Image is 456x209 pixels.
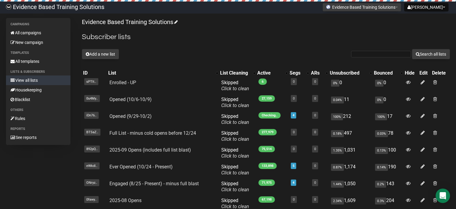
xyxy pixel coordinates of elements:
span: eWkdI.. [84,162,100,169]
a: Evidence Based Training Solutions [82,18,177,26]
span: 6 [258,78,267,85]
span: 67,198 [258,196,275,203]
a: 0 [293,198,295,201]
span: 100% [331,113,343,120]
a: New campaign [6,38,70,47]
span: 0% [375,97,383,103]
span: Skipped [221,113,249,125]
li: Lists & subscribers [6,68,70,75]
a: Click to clean [221,153,249,159]
a: 0 [293,80,295,84]
img: 6a635aadd5b086599a41eda90e0773ac [6,4,11,10]
span: 0.3% [375,198,386,204]
span: 75,514 [258,146,275,152]
th: Edit: No sort applied, sorting is disabled [418,69,431,77]
a: Engaged (8/25 - Present) - minus full blast [109,181,199,186]
span: Skipped [221,164,249,176]
div: Segs [290,70,304,76]
span: 277,979 [258,129,277,135]
li: Others [6,106,70,114]
span: Skipped [221,80,249,91]
li: Templates [6,49,70,57]
th: ID: No sort applied, sorting is disabled [82,69,107,77]
td: 0 [373,77,404,94]
a: Blacklist [6,95,70,104]
div: Delete [432,70,449,76]
a: Opened (9/29-10/2) [109,113,152,119]
a: 0 [293,147,295,151]
a: All templates [6,57,70,66]
a: 0 [293,97,295,100]
div: Edit [419,70,430,76]
span: 0.03% [375,130,388,137]
a: Housekeeping [6,85,70,95]
a: 0 [314,130,316,134]
span: 0.87% [331,164,344,171]
a: Opened (10/6-10/9) [109,97,152,102]
td: 1,031 [329,145,372,161]
a: 0 [314,198,316,201]
th: Hide: No sort applied, sorting is disabled [404,69,418,77]
h2: Subscriber lists [82,32,450,42]
th: Delete: No sort applied, sorting is disabled [431,69,450,77]
button: Evidence Based Training Solutions [323,3,401,11]
img: favicons [326,5,331,9]
span: ONryz.. [84,179,99,186]
span: 892pQ.. [84,146,100,152]
span: 0% [331,80,339,87]
div: Open Intercom Messenger [436,189,450,203]
span: 27,159 [258,95,275,102]
span: 100% [375,113,387,120]
div: ID [83,70,106,76]
a: View all lists [6,75,70,85]
a: Enrolled - UP [109,80,136,85]
td: 143 [373,178,404,195]
td: 497 [329,128,372,145]
div: Bounced [374,70,398,76]
div: Active [257,70,282,76]
a: Click to clean [221,187,249,192]
div: List Cleaning [220,70,250,76]
div: List [108,70,213,76]
div: ARs [311,70,323,76]
td: 190 [373,161,404,178]
a: Ever Opened (10/24 - Present) [109,164,173,170]
a: 0 [314,164,316,168]
a: 0 [314,80,316,84]
span: Skipped [221,97,249,108]
li: Reports [6,125,70,133]
span: 0.2% [375,181,386,188]
span: 0.13% [375,147,388,154]
div: Unsubscribed [330,70,366,76]
span: iDn76.. [84,112,99,119]
span: 0u4My.. [84,95,100,102]
span: 0.14% [375,164,388,171]
th: Bounced: No sort applied, activate to apply an ascending sort [373,69,404,77]
a: Click to clean [221,136,249,142]
span: 2.34% [331,198,344,204]
span: Skipped [221,181,249,192]
th: List: No sort applied, activate to apply an ascending sort [107,69,219,77]
th: Segs: No sort applied, activate to apply an ascending sort [288,69,310,77]
button: [PERSON_NAME] [404,3,449,11]
a: All campaigns [6,28,70,38]
span: 0fawy.. [84,196,99,203]
a: See reports [6,133,70,142]
td: 78 [373,128,404,145]
th: Active: No sort applied, activate to apply an ascending sort [256,69,288,77]
span: 0.04% [331,97,344,103]
span: Skipped [221,130,249,142]
span: 1.35% [331,147,344,154]
span: 1.44% [331,181,344,188]
span: BTSaZ.. [84,129,100,136]
td: 1,050 [329,178,372,195]
a: 4 [293,113,294,117]
a: Click to clean [221,86,249,91]
td: 0 [329,77,372,94]
th: List Cleaning: No sort applied, activate to apply an ascending sort [219,69,256,77]
button: Add a new list [82,49,119,59]
th: ARs: No sort applied, activate to apply an ascending sort [310,69,329,77]
th: Unsubscribed: No sort applied, activate to apply an ascending sort [329,69,372,77]
td: 17 [373,111,404,128]
a: 5 [293,164,294,168]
